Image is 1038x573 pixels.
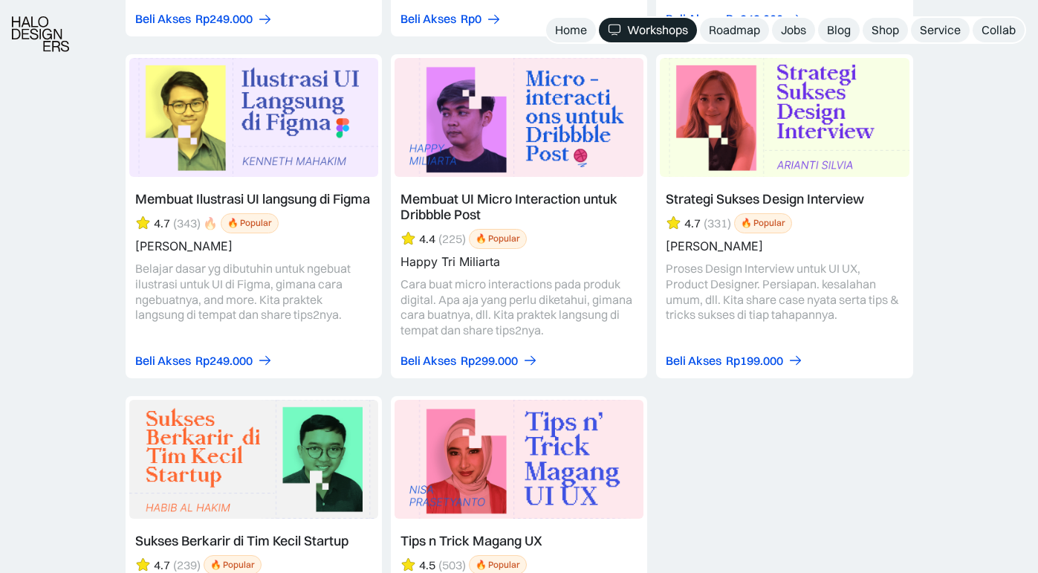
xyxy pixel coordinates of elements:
div: Rp249.000 [195,353,253,369]
div: Shop [872,22,899,38]
div: Beli Akses [400,353,456,369]
div: Beli Akses [666,353,721,369]
div: Rp249.000 [726,11,783,27]
div: Beli Akses [135,11,191,27]
a: Blog [818,18,860,42]
div: Rp299.000 [461,353,518,369]
a: Roadmap [700,18,769,42]
div: Beli Akses [135,353,191,369]
div: Jobs [781,22,806,38]
div: Service [920,22,961,38]
div: Workshops [627,22,688,38]
div: Collab [982,22,1016,38]
a: Beli AksesRp199.000 [666,353,803,369]
a: Workshops [599,18,697,42]
a: Beli AksesRp249.000 [135,353,273,369]
div: Home [555,22,587,38]
div: Rp249.000 [195,11,253,27]
div: Roadmap [709,22,760,38]
a: Beli AksesRp299.000 [400,353,538,369]
div: Blog [827,22,851,38]
a: Beli AksesRp249.000 [666,11,803,27]
a: Shop [863,18,908,42]
a: Home [546,18,596,42]
a: Beli AksesRp0 [400,11,502,27]
a: Beli AksesRp249.000 [135,11,273,27]
div: Beli Akses [666,11,721,27]
div: Beli Akses [400,11,456,27]
div: Rp199.000 [726,353,783,369]
div: Rp0 [461,11,481,27]
a: Collab [973,18,1025,42]
a: Service [911,18,970,42]
a: Jobs [772,18,815,42]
